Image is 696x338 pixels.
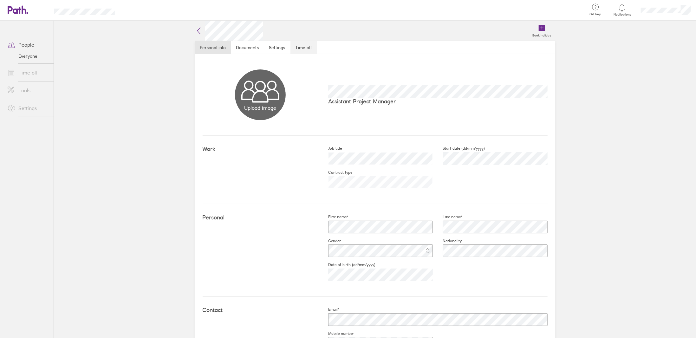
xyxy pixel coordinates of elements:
p: Assistant Project Manager [328,98,548,105]
span: Get help [585,12,606,16]
label: Book holiday [529,32,555,37]
label: Last name* [433,214,463,219]
h4: Work [203,146,318,153]
label: Nationality [433,238,462,244]
h4: Contact [203,307,318,314]
a: Time off [3,66,54,79]
a: Settings [3,102,54,114]
label: Mobile number [318,331,354,336]
span: Notifications [612,13,633,16]
label: First name* [318,214,348,219]
label: Date of birth (dd/mm/yyyy) [318,262,375,267]
a: Personal info [195,41,231,54]
label: Email* [318,307,339,312]
label: Job title [318,146,342,151]
a: Book holiday [529,21,555,41]
label: Start date (dd/mm/yyyy) [433,146,485,151]
a: Documents [231,41,264,54]
a: Everyone [3,51,54,61]
label: Gender [318,238,341,244]
a: Settings [264,41,290,54]
a: Time off [290,41,317,54]
a: Tools [3,84,54,97]
label: Contract type [318,170,352,175]
a: Notifications [612,3,633,16]
a: People [3,38,54,51]
h4: Personal [203,214,318,221]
